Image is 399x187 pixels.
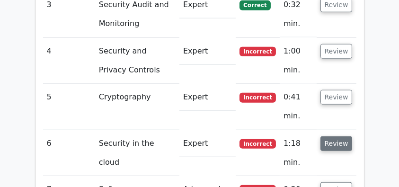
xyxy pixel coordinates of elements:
[320,136,353,151] button: Review
[43,38,95,84] td: 4
[239,139,276,149] span: Incorrect
[280,38,316,84] td: 1:00 min.
[43,84,95,130] td: 5
[239,0,270,10] span: Correct
[320,44,353,59] button: Review
[179,38,236,65] td: Expert
[95,84,179,130] td: Cryptography
[320,90,353,105] button: Review
[280,84,316,130] td: 0:41 min.
[43,130,95,176] td: 6
[95,38,179,84] td: Security and Privacy Controls
[95,130,179,176] td: Security in the cloud
[280,130,316,176] td: 1:18 min.
[179,84,236,111] td: Expert
[239,93,276,102] span: Incorrect
[179,130,236,157] td: Expert
[239,47,276,56] span: Incorrect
